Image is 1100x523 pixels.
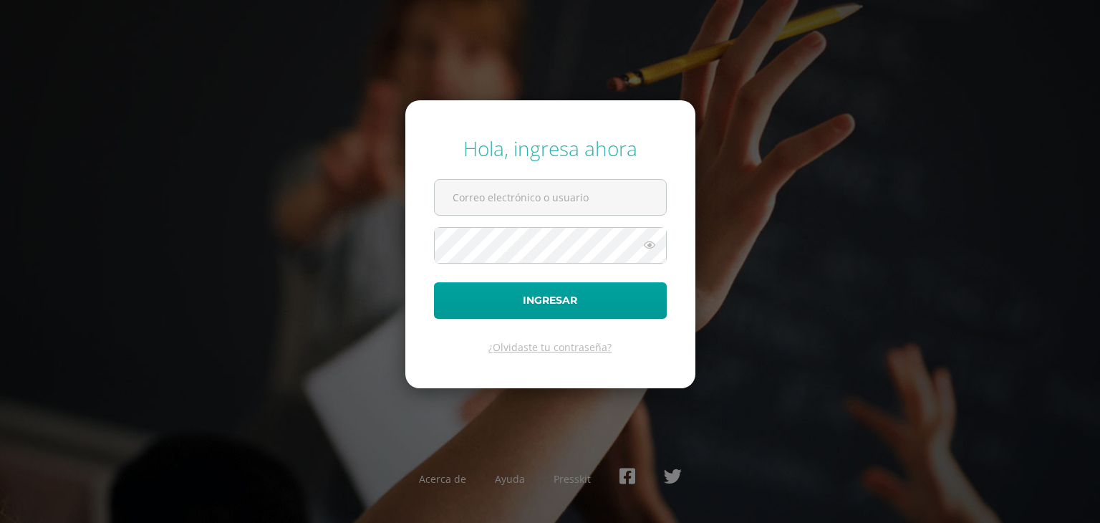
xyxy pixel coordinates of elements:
div: Hola, ingresa ahora [434,135,667,162]
input: Correo electrónico o usuario [435,180,666,215]
a: Presskit [554,472,591,486]
a: Ayuda [495,472,525,486]
a: Acerca de [419,472,466,486]
button: Ingresar [434,282,667,319]
a: ¿Olvidaste tu contraseña? [488,340,612,354]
